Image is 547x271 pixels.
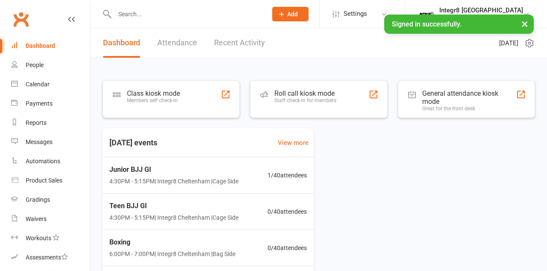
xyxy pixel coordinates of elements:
[439,14,523,22] div: Integr8 [GEOGRAPHIC_DATA]
[11,171,90,190] a: Product Sales
[11,209,90,229] a: Waivers
[26,138,53,145] div: Messages
[11,94,90,113] a: Payments
[274,97,336,103] div: Staff check-in for members
[26,81,50,88] div: Calendar
[11,248,90,267] a: Assessments
[109,177,238,186] span: 4:30PM - 5:15PM | Integr8 Cheltenham | Cage Side
[272,7,309,21] button: Add
[11,133,90,152] a: Messages
[127,97,180,103] div: Members self check-in
[26,158,60,165] div: Automations
[10,9,32,30] a: Clubworx
[127,89,180,97] div: Class kiosk mode
[344,4,367,24] span: Settings
[392,20,462,28] span: Signed in successfully.
[103,28,140,58] a: Dashboard
[109,237,235,248] span: Boxing
[26,119,47,126] div: Reports
[278,138,309,148] a: View more
[109,200,238,212] span: Teen BJJ GI
[26,42,55,49] div: Dashboard
[287,11,298,18] span: Add
[11,190,90,209] a: Gradings
[11,229,90,248] a: Workouts
[157,28,197,58] a: Attendance
[11,113,90,133] a: Reports
[26,100,53,107] div: Payments
[268,171,307,180] span: 1 / 40 attendees
[11,75,90,94] a: Calendar
[26,235,51,242] div: Workouts
[268,243,307,253] span: 0 / 40 attendees
[422,106,516,112] div: Great for the front desk
[11,152,90,171] a: Automations
[11,56,90,75] a: People
[26,62,44,68] div: People
[11,36,90,56] a: Dashboard
[109,164,238,175] span: Junior BJJ GI
[422,89,516,106] div: General attendance kiosk mode
[26,215,47,222] div: Waivers
[418,6,435,23] img: thumb_image1744271085.png
[214,28,265,58] a: Recent Activity
[499,38,518,48] span: [DATE]
[517,15,532,33] button: ×
[109,249,235,259] span: 6:00PM - 7:00PM | Integr8 Cheltenham | Bag Side
[109,213,238,222] span: 4:30PM - 5:15PM | Integr8 Cheltenham | Cage Side
[103,135,164,150] h3: [DATE] events
[26,177,62,184] div: Product Sales
[274,89,336,97] div: Roll call kiosk mode
[26,254,68,261] div: Assessments
[439,6,523,14] div: Integr8 [GEOGRAPHIC_DATA]
[112,8,261,20] input: Search...
[26,196,50,203] div: Gradings
[268,207,307,216] span: 0 / 40 attendees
